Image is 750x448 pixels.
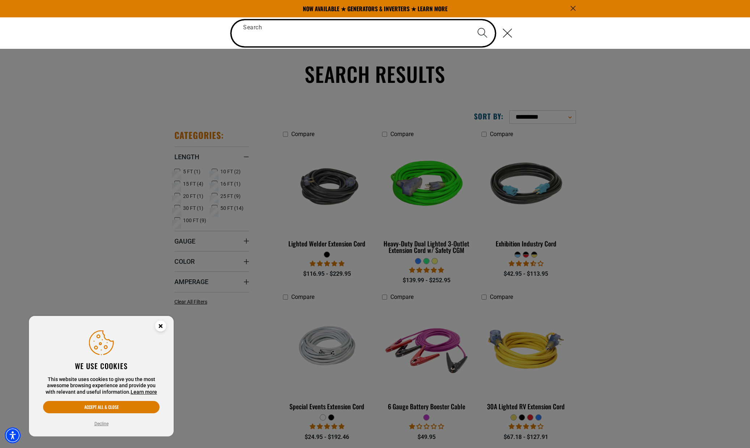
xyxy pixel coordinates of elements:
[131,389,157,395] a: This website uses cookies to give you the most awesome browsing experience and provide you with r...
[496,20,519,46] button: Close
[148,316,174,338] button: Close this option
[5,427,21,443] div: Accessibility Menu
[92,420,111,427] button: Decline
[43,376,160,396] p: This website uses cookies to give you the most awesome browsing experience and provide you with r...
[470,20,495,46] button: Search
[43,401,160,413] button: Accept all & close
[29,316,174,437] aside: Cookie Consent
[43,361,160,371] h2: We use cookies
